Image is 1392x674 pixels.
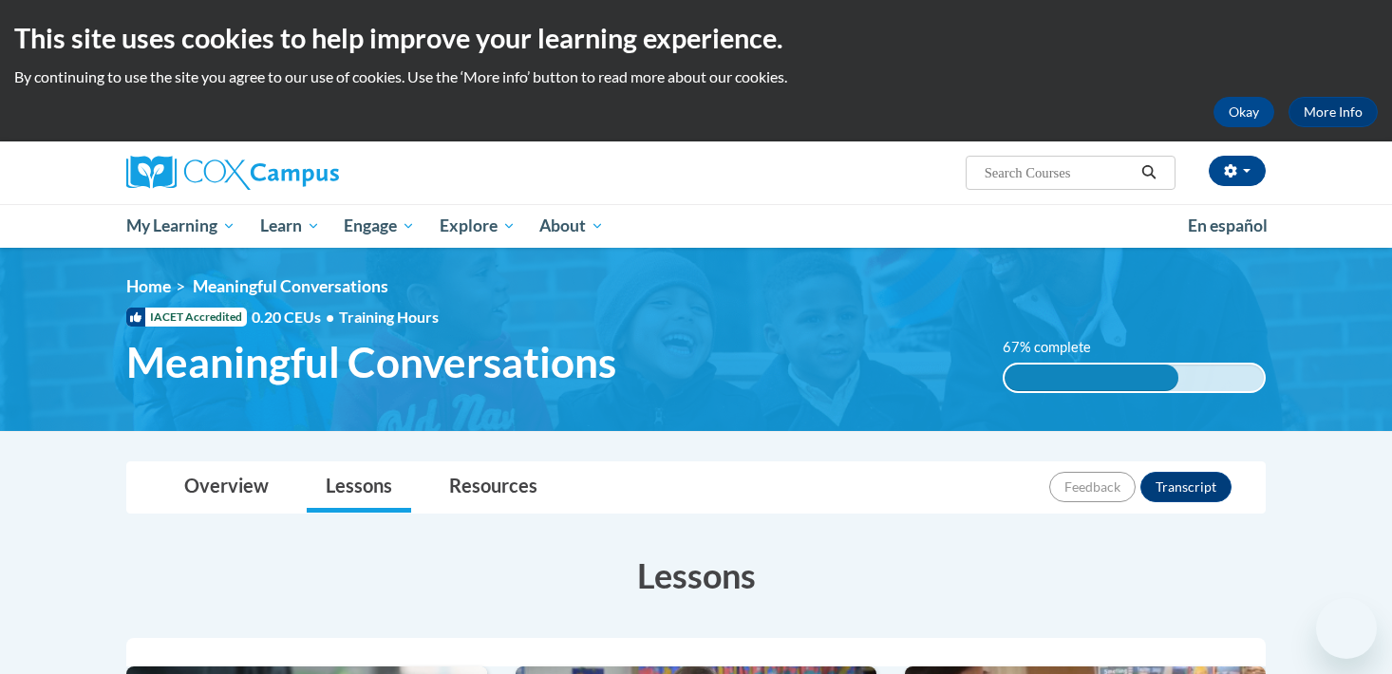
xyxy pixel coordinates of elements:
a: My Learning [114,204,248,248]
a: About [528,204,617,248]
span: Training Hours [339,308,439,326]
span: Engage [344,215,415,237]
a: More Info [1289,97,1378,127]
div: Main menu [98,204,1294,248]
span: About [539,215,604,237]
div: 67% complete [1005,365,1178,391]
button: Feedback [1049,472,1136,502]
span: Meaningful Conversations [193,276,388,296]
label: 67% complete [1003,337,1112,358]
span: Learn [260,215,320,237]
h2: This site uses cookies to help improve your learning experience. [14,19,1378,57]
a: Cox Campus [126,156,487,190]
a: Lessons [307,462,411,513]
span: En español [1188,215,1268,235]
a: Home [126,276,171,296]
a: Engage [331,204,427,248]
button: Transcript [1140,472,1232,502]
a: Explore [427,204,528,248]
span: Meaningful Conversations [126,337,616,387]
button: Search [1135,161,1163,184]
span: Explore [440,215,516,237]
input: Search Courses [983,161,1135,184]
a: Overview [165,462,288,513]
p: By continuing to use the site you agree to our use of cookies. Use the ‘More info’ button to read... [14,66,1378,87]
span: My Learning [126,215,235,237]
span: 0.20 CEUs [252,307,339,328]
span: • [326,308,334,326]
span: IACET Accredited [126,308,247,327]
button: Account Settings [1209,156,1266,186]
a: Learn [248,204,332,248]
a: En español [1176,206,1280,246]
img: Cox Campus [126,156,339,190]
iframe: Button to launch messaging window [1316,598,1377,659]
button: Okay [1213,97,1274,127]
a: Resources [430,462,556,513]
h3: Lessons [126,552,1266,599]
